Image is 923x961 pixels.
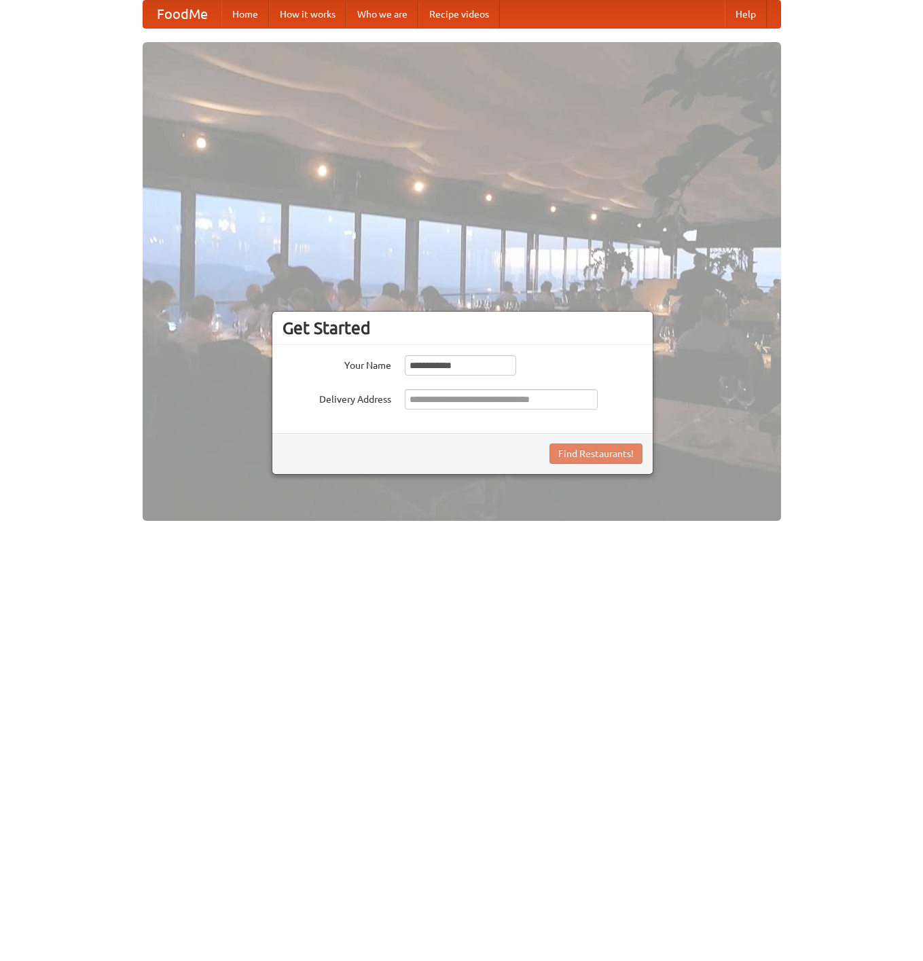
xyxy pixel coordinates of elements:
[269,1,346,28] a: How it works
[283,318,643,338] h3: Get Started
[346,1,418,28] a: Who we are
[725,1,767,28] a: Help
[283,355,391,372] label: Your Name
[549,443,643,464] button: Find Restaurants!
[283,389,391,406] label: Delivery Address
[221,1,269,28] a: Home
[418,1,500,28] a: Recipe videos
[143,1,221,28] a: FoodMe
